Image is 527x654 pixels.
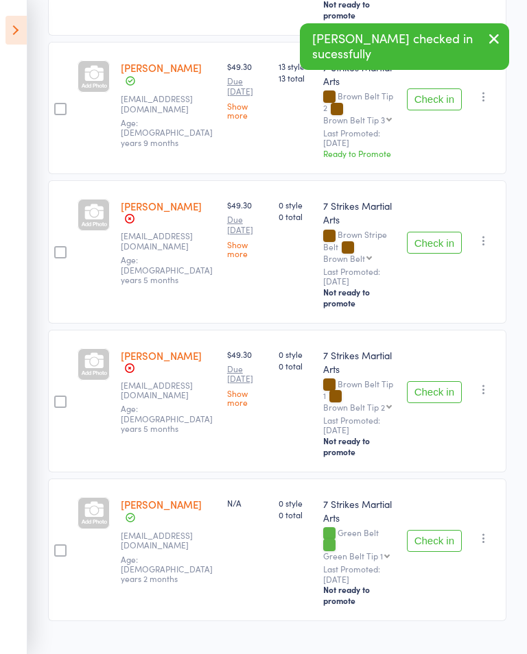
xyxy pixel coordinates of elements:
[121,402,213,434] span: Age: [DEMOGRAPHIC_DATA] years 5 months
[323,128,396,148] small: Last Promoted: [DATE]
[121,553,213,585] span: Age: [DEMOGRAPHIC_DATA] years 2 months
[279,509,312,520] span: 0 total
[323,287,396,308] div: Not ready to promote
[227,215,268,234] small: Due [DATE]
[407,530,462,552] button: Check in
[121,94,210,114] small: zarialnarayan@gmail.com
[323,584,396,606] div: Not ready to promote
[227,240,268,258] a: Show more
[323,60,396,88] div: 7 Strikes Martial Arts
[323,254,365,263] div: Brown Belt
[279,199,312,210] span: 0 style
[323,267,396,287] small: Last Promoted: [DATE]
[323,402,385,411] div: Brown Belt Tip 2
[279,72,312,84] span: 13 total
[279,210,312,222] span: 0 total
[227,76,268,96] small: Due [DATE]
[323,415,396,435] small: Last Promoted: [DATE]
[323,115,385,124] div: Brown Belt Tip 3
[227,101,268,119] a: Show more
[227,199,268,258] div: $49.30
[407,88,462,110] button: Check in
[323,528,396,560] div: Green Belt
[279,348,312,360] span: 0 style
[121,531,210,550] small: sangeetamenon68@gmail.com
[323,91,396,123] div: Brown Belt Tip 2
[323,230,396,262] div: Brown Stripe Belt
[121,231,210,251] small: 82bingyan@gmail.com
[227,364,268,384] small: Due [DATE]
[323,435,396,457] div: Not ready to promote
[227,497,268,509] div: N/A
[323,497,396,524] div: 7 Strikes Martial Arts
[323,379,396,411] div: Brown Belt Tip 1
[323,199,396,226] div: 7 Strikes Martial Arts
[279,497,312,509] span: 0 style
[121,60,202,75] a: [PERSON_NAME]
[227,389,268,407] a: Show more
[323,348,396,376] div: 7 Strikes Martial Arts
[227,60,268,119] div: $49.30
[227,348,268,407] div: $49.30
[323,147,396,159] div: Ready to Promote
[121,117,213,148] span: Age: [DEMOGRAPHIC_DATA] years 9 months
[121,254,213,285] span: Age: [DEMOGRAPHIC_DATA] years 5 months
[407,232,462,254] button: Check in
[323,551,383,560] div: Green Belt Tip 1
[121,497,202,511] a: [PERSON_NAME]
[121,348,202,363] a: [PERSON_NAME]
[121,380,210,400] small: 82bingyan@gmail.com
[300,23,509,70] div: [PERSON_NAME] checked in sucessfully
[279,360,312,372] span: 0 total
[407,381,462,403] button: Check in
[279,60,312,72] span: 13 style
[121,199,202,213] a: [PERSON_NAME]
[323,564,396,584] small: Last Promoted: [DATE]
